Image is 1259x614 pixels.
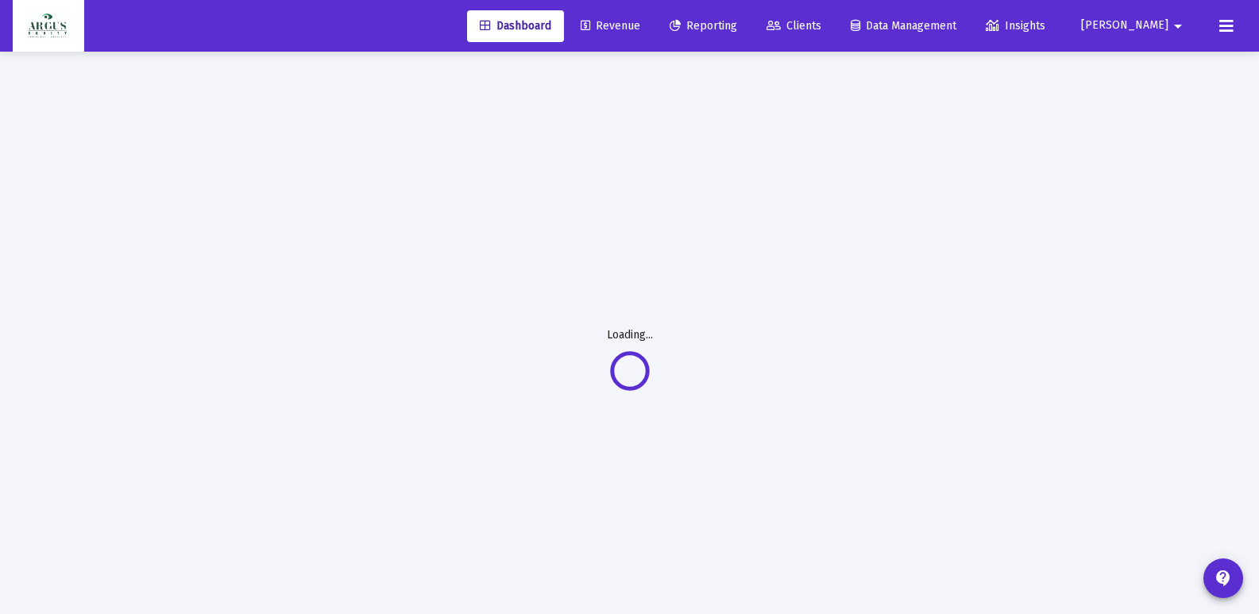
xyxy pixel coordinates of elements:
a: Revenue [568,10,653,42]
span: Reporting [670,19,737,33]
a: Dashboard [467,10,564,42]
a: Clients [754,10,834,42]
span: Dashboard [480,19,551,33]
span: Clients [767,19,821,33]
span: [PERSON_NAME] [1081,19,1168,33]
a: Data Management [838,10,969,42]
span: Revenue [581,19,640,33]
a: Insights [973,10,1058,42]
img: Dashboard [25,10,72,42]
span: Data Management [851,19,956,33]
mat-icon: contact_support [1214,569,1233,588]
mat-icon: arrow_drop_down [1168,10,1188,42]
button: [PERSON_NAME] [1062,10,1207,41]
a: Reporting [657,10,750,42]
span: Insights [986,19,1045,33]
